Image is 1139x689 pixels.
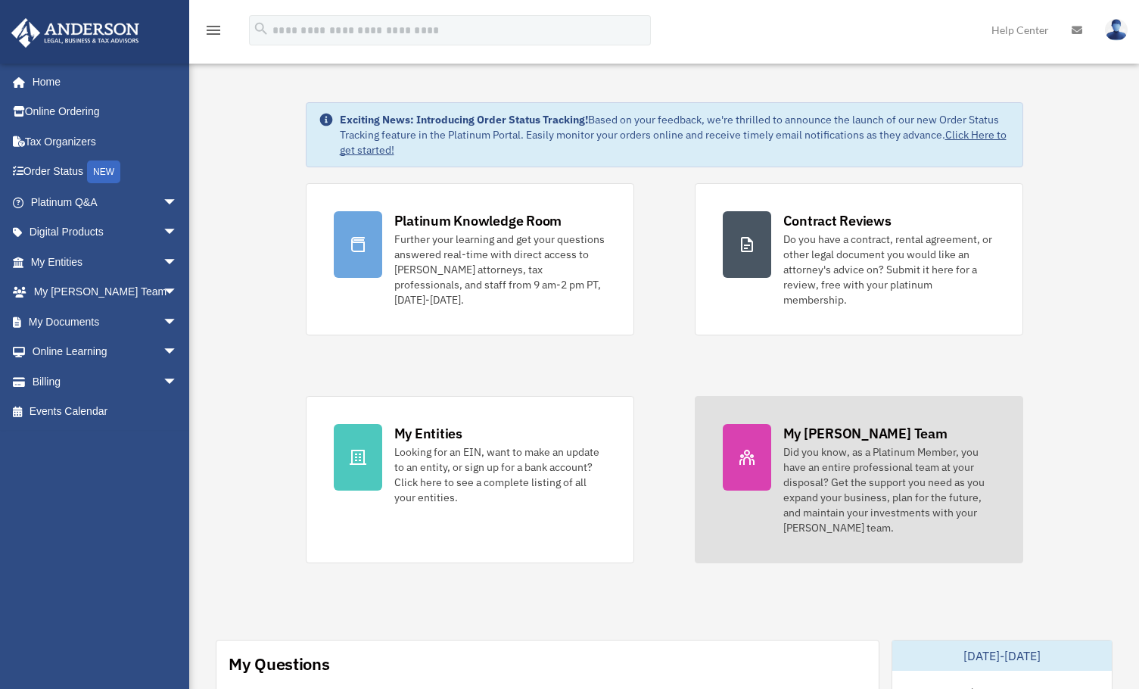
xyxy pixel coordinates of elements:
div: Looking for an EIN, want to make an update to an entity, or sign up for a bank account? Click her... [394,444,606,505]
div: [DATE]-[DATE] [892,641,1112,671]
a: Online Learningarrow_drop_down [11,337,201,367]
img: User Pic [1105,19,1128,41]
span: arrow_drop_down [163,307,193,338]
div: Platinum Knowledge Room [394,211,562,230]
div: Contract Reviews [783,211,892,230]
a: Platinum Q&Aarrow_drop_down [11,187,201,217]
div: My Questions [229,653,330,675]
span: arrow_drop_down [163,187,193,218]
a: Contract Reviews Do you have a contract, rental agreement, or other legal document you would like... [695,183,1023,335]
a: menu [204,26,223,39]
div: Further your learning and get your questions answered real-time with direct access to [PERSON_NAM... [394,232,606,307]
a: Digital Productsarrow_drop_down [11,217,201,248]
div: Do you have a contract, rental agreement, or other legal document you would like an attorney's ad... [783,232,995,307]
div: Did you know, as a Platinum Member, you have an entire professional team at your disposal? Get th... [783,444,995,535]
div: NEW [87,161,120,183]
a: Tax Organizers [11,126,201,157]
a: Platinum Knowledge Room Further your learning and get your questions answered real-time with dire... [306,183,634,335]
div: My [PERSON_NAME] Team [783,424,948,443]
a: Order StatusNEW [11,157,201,188]
a: My [PERSON_NAME] Team Did you know, as a Platinum Member, you have an entire professional team at... [695,396,1023,563]
a: My Documentsarrow_drop_down [11,307,201,337]
a: My Entities Looking for an EIN, want to make an update to an entity, or sign up for a bank accoun... [306,396,634,563]
img: Anderson Advisors Platinum Portal [7,18,144,48]
a: My Entitiesarrow_drop_down [11,247,201,277]
div: My Entities [394,424,462,443]
a: Home [11,67,193,97]
span: arrow_drop_down [163,337,193,368]
span: arrow_drop_down [163,217,193,248]
strong: Exciting News: Introducing Order Status Tracking! [340,113,588,126]
div: Based on your feedback, we're thrilled to announce the launch of our new Order Status Tracking fe... [340,112,1010,157]
i: search [253,20,269,37]
span: arrow_drop_down [163,366,193,397]
i: menu [204,21,223,39]
a: Click Here to get started! [340,128,1007,157]
a: My [PERSON_NAME] Teamarrow_drop_down [11,277,201,307]
span: arrow_drop_down [163,247,193,278]
a: Billingarrow_drop_down [11,366,201,397]
a: Online Ordering [11,97,201,127]
span: arrow_drop_down [163,277,193,308]
a: Events Calendar [11,397,201,427]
